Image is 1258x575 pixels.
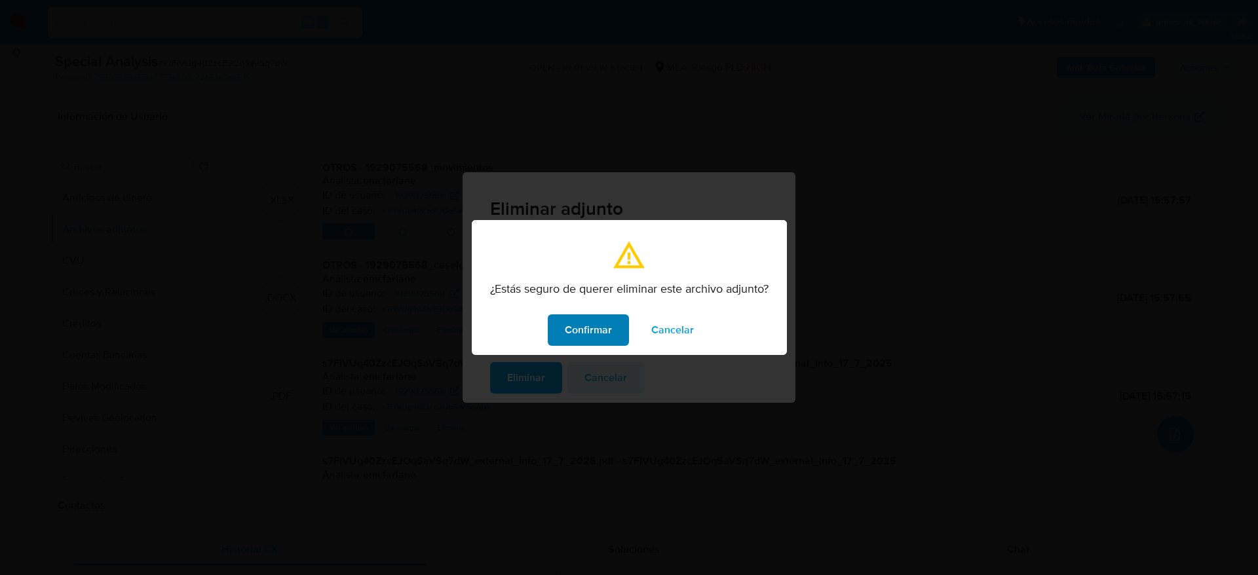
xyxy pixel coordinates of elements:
div: modal_confirmation.title [472,220,787,355]
button: modal_confirmation.cancel [634,314,711,346]
button: modal_confirmation.confirm [548,314,629,346]
span: Confirmar [565,316,612,344]
span: Cancelar [651,316,694,344]
p: ¿Estás seguro de querer eliminar este archivo adjunto? [490,282,769,296]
